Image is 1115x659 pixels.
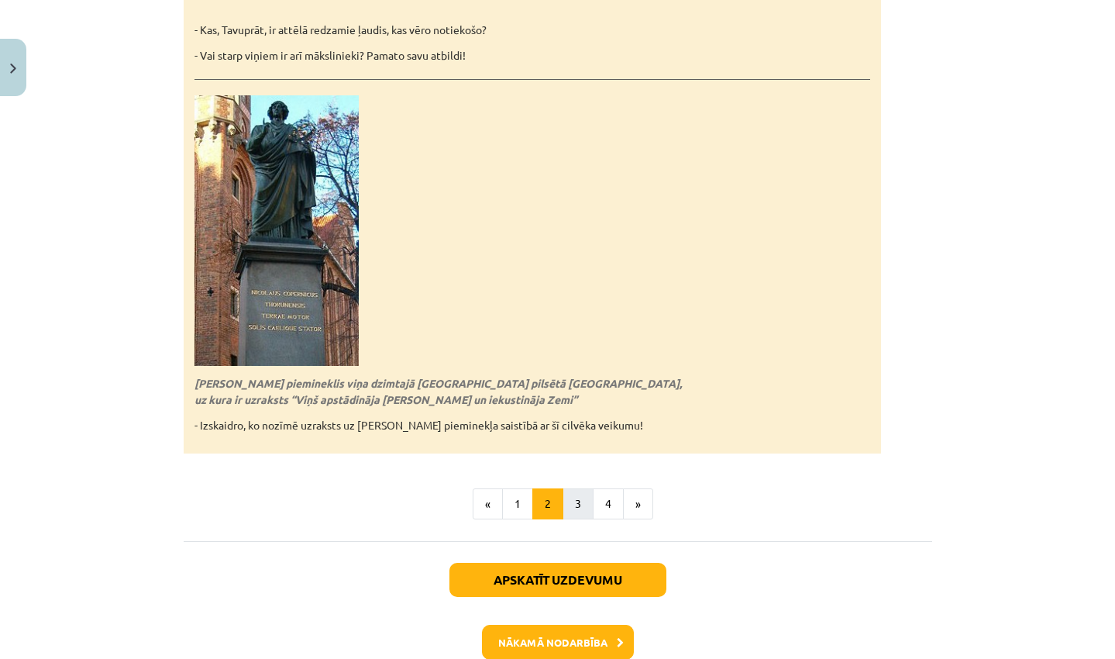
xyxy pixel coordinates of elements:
p: - Vai starp viņiem ir arī mākslinieki? Pamato savu atbildi! [194,47,870,64]
button: 1 [502,488,533,519]
nav: Page navigation example [184,488,932,519]
button: 3 [563,488,594,519]
button: Apskatīt uzdevumu [449,563,666,597]
p: - Izskaidro, ko nozīmē uzraksts uz [PERSON_NAME] pieminekļa saistībā ar šī cilvēka veikumu! [194,417,870,433]
button: « [473,488,503,519]
strong: [PERSON_NAME] piemineklis viņa dzimtajā [GEOGRAPHIC_DATA] pilsētā [GEOGRAPHIC_DATA], uz kura ir u... [194,376,682,406]
p: - Kas, Tavuprāt, ir attēlā redzamie ļaudis, kas vēro notiekošo? [194,22,870,38]
img: icon-close-lesson-0947bae3869378f0d4975bcd49f059093ad1ed9edebbc8119c70593378902aed.svg [10,64,16,74]
button: » [623,488,653,519]
button: 2 [532,488,563,519]
button: 4 [593,488,624,519]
